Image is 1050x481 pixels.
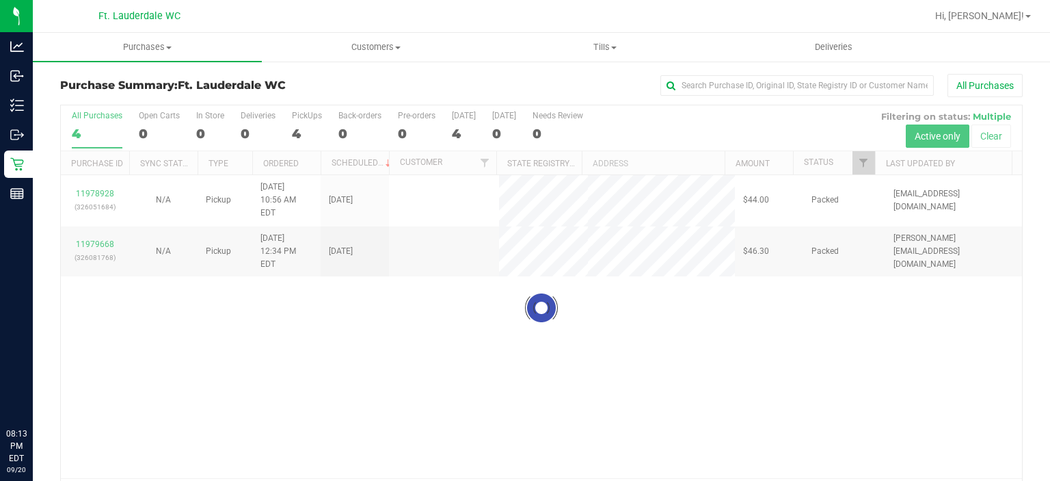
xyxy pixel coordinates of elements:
a: Purchases [33,33,262,62]
p: 08:13 PM EDT [6,428,27,465]
span: Ft. Lauderdale WC [98,10,180,22]
p: 09/20 [6,465,27,475]
a: Deliveries [719,33,948,62]
span: Tills [492,41,719,53]
h3: Purchase Summary: [60,79,381,92]
iframe: Resource center [14,372,55,413]
a: Tills [491,33,720,62]
inline-svg: Reports [10,187,24,200]
input: Search Purchase ID, Original ID, State Registry ID or Customer Name... [660,75,934,96]
span: Purchases [33,41,262,53]
span: Customers [262,41,490,53]
inline-svg: Outbound [10,128,24,142]
inline-svg: Retail [10,157,24,171]
span: Ft. Lauderdale WC [178,79,286,92]
inline-svg: Inbound [10,69,24,83]
span: Hi, [PERSON_NAME]! [935,10,1024,21]
button: All Purchases [947,74,1023,97]
inline-svg: Inventory [10,99,24,112]
span: Deliveries [796,41,871,53]
inline-svg: Analytics [10,40,24,53]
a: Customers [262,33,491,62]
